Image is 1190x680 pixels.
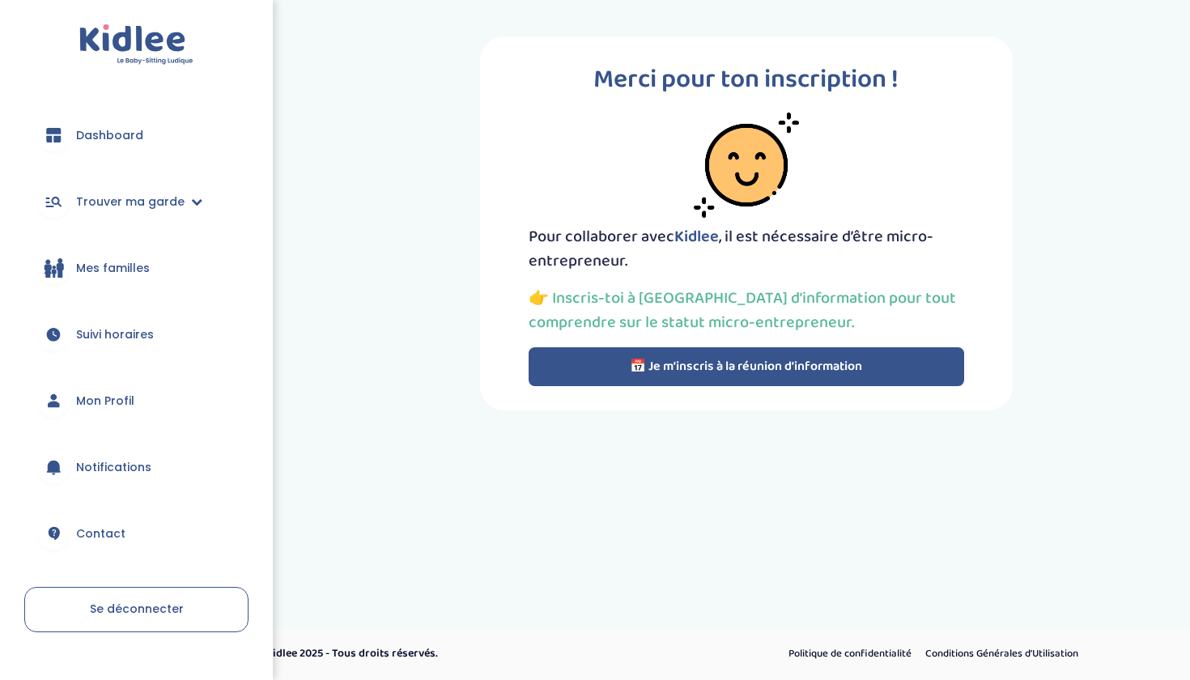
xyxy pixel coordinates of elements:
[529,347,964,386] button: 📅 Je m’inscris à la réunion d’information
[24,504,249,563] a: Contact
[76,326,154,343] span: Suivi horaires
[24,372,249,430] a: Mon Profil
[674,223,719,249] span: Kidlee
[90,601,184,617] span: Se déconnecter
[76,459,151,476] span: Notifications
[783,644,917,665] a: Politique de confidentialité
[76,393,134,410] span: Mon Profil
[694,113,799,218] img: smiley-face
[529,286,964,334] p: 👉 Inscris-toi à [GEOGRAPHIC_DATA] d’information pour tout comprendre sur le statut micro-entrepre...
[256,645,664,662] p: © Kidlee 2025 - Tous droits réservés.
[76,525,125,542] span: Contact
[24,438,249,496] a: Notifications
[24,587,249,632] a: Se déconnecter
[76,127,143,144] span: Dashboard
[76,193,185,210] span: Trouver ma garde
[79,24,193,66] img: logo.svg
[24,106,249,164] a: Dashboard
[24,239,249,297] a: Mes familles
[920,644,1084,665] a: Conditions Générales d’Utilisation
[529,224,964,273] p: Pour collaborer avec , il est nécessaire d’être micro-entrepreneur.
[24,305,249,363] a: Suivi horaires
[529,61,964,100] p: Merci pour ton inscription !
[76,260,150,277] span: Mes familles
[24,172,249,231] a: Trouver ma garde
